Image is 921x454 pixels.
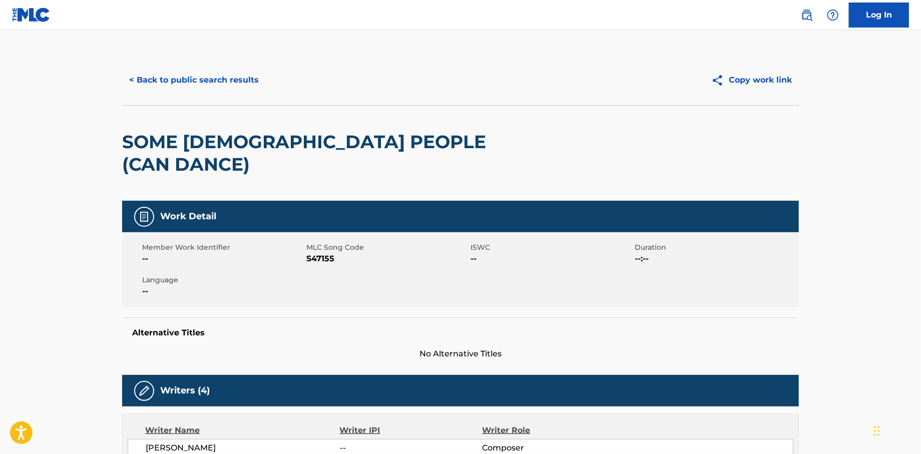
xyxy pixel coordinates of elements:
[122,348,799,360] span: No Alternative Titles
[635,253,796,265] span: --:--
[797,5,817,25] a: Public Search
[801,9,813,21] img: search
[306,242,468,253] span: MLC Song Code
[142,242,304,253] span: Member Work Identifier
[871,406,921,454] iframe: Chat Widget
[12,8,51,22] img: MLC Logo
[138,385,150,397] img: Writers
[160,211,216,222] h5: Work Detail
[138,211,150,223] img: Work Detail
[142,275,304,285] span: Language
[482,424,612,436] div: Writer Role
[132,328,789,338] h5: Alternative Titles
[874,416,880,446] div: Drag
[471,242,632,253] span: ISWC
[122,131,528,176] h2: SOME [DEMOGRAPHIC_DATA] PEOPLE (CAN DANCE)
[142,253,304,265] span: --
[340,424,483,436] div: Writer IPI
[146,442,340,454] span: [PERSON_NAME]
[482,442,612,454] span: Composer
[471,253,632,265] span: --
[142,285,304,297] span: --
[340,442,482,454] span: --
[823,5,843,25] div: Help
[704,68,799,93] button: Copy work link
[122,68,266,93] button: < Back to public search results
[145,424,340,436] div: Writer Name
[160,385,210,396] h5: Writers (4)
[306,253,468,265] span: S47155
[827,9,839,21] img: help
[711,74,729,87] img: Copy work link
[849,3,909,28] a: Log In
[635,242,796,253] span: Duration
